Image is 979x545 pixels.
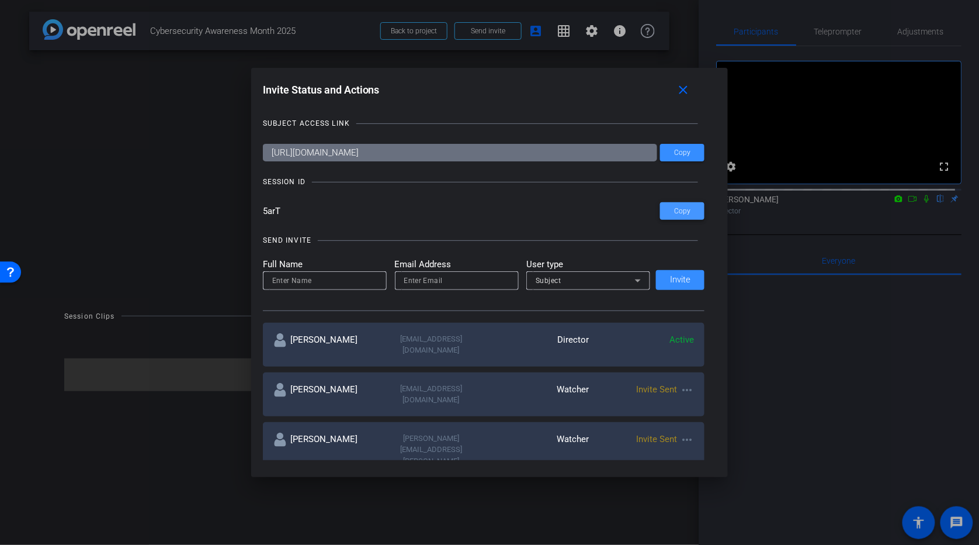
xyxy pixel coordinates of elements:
div: Watcher [484,383,589,406]
div: [EMAIL_ADDRESS][DOMAIN_NAME] [379,333,484,356]
span: Copy [674,207,690,216]
mat-label: Full Name [263,258,387,271]
div: Director [484,333,589,356]
span: Invite Sent [636,384,677,395]
div: [EMAIL_ADDRESS][DOMAIN_NAME] [379,383,484,406]
div: [PERSON_NAME][EMAIL_ADDRESS][PERSON_NAME][DOMAIN_NAME] [379,433,484,478]
mat-icon: more_horiz [680,383,694,397]
openreel-title-line: SUBJECT ACCESS LINK [263,118,705,129]
span: Invite Sent [636,434,677,444]
div: SESSION ID [263,176,305,188]
mat-label: User type [526,258,650,271]
div: [PERSON_NAME] [273,433,379,478]
mat-icon: close [676,83,691,98]
div: Invite Status and Actions [263,80,705,101]
mat-label: Email Address [395,258,519,271]
span: Copy [674,149,690,157]
div: SEND INVITE [263,234,311,246]
div: [PERSON_NAME] [273,383,379,406]
openreel-title-line: SESSION ID [263,176,705,188]
div: Watcher [484,433,589,478]
span: Active [669,334,694,345]
mat-icon: more_horiz [680,433,694,447]
button: Copy [660,202,704,220]
button: Copy [660,144,704,161]
openreel-title-line: SEND INVITE [263,234,705,246]
span: Subject [536,277,561,285]
input: Enter Name [272,274,377,288]
div: [PERSON_NAME] [273,333,379,356]
input: Enter Email [404,274,509,288]
div: SUBJECT ACCESS LINK [263,118,350,129]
